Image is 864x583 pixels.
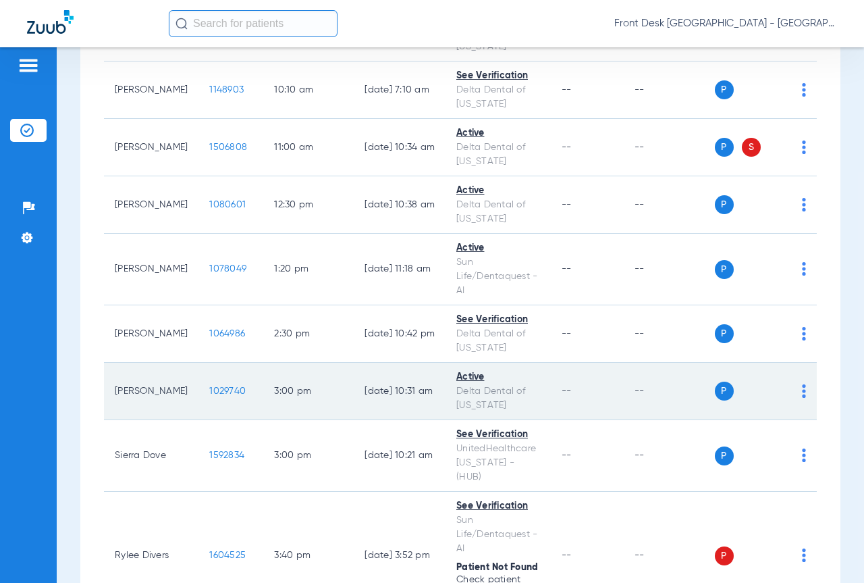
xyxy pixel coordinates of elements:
td: 3:00 PM [263,363,354,420]
span: -- [562,143,572,152]
td: [DATE] 10:42 PM [354,305,446,363]
div: Active [456,370,540,384]
td: -- [624,61,715,119]
td: 11:00 AM [263,119,354,176]
td: [DATE] 11:18 AM [354,234,446,305]
span: P [715,80,734,99]
td: -- [624,119,715,176]
img: Search Icon [175,18,188,30]
div: Delta Dental of [US_STATE] [456,141,540,169]
span: P [715,138,734,157]
span: 1148903 [209,85,244,95]
td: 10:10 AM [263,61,354,119]
span: -- [562,264,572,274]
span: P [715,447,734,465]
td: 3:00 PM [263,420,354,492]
td: -- [624,420,715,492]
img: group-dot-blue.svg [802,83,806,97]
div: Sun Life/Dentaquest - AI [456,255,540,298]
div: See Verification [456,428,540,442]
div: See Verification [456,69,540,83]
td: [PERSON_NAME] [104,363,198,420]
span: Patient Not Found [456,563,538,572]
img: group-dot-blue.svg [802,262,806,276]
span: 1604525 [209,551,246,560]
span: -- [562,386,572,396]
img: group-dot-blue.svg [802,449,806,462]
span: 1080601 [209,200,246,209]
td: 1:20 PM [263,234,354,305]
span: 1506808 [209,143,247,152]
span: 1078049 [209,264,246,274]
img: group-dot-blue.svg [802,327,806,340]
span: 1064986 [209,329,245,338]
span: -- [562,551,572,560]
span: -- [562,85,572,95]
img: group-dot-blue.svg [802,384,806,398]
div: Active [456,241,540,255]
img: group-dot-blue.svg [802,198,806,211]
div: Sun Life/Dentaquest - AI [456,513,540,556]
span: P [715,260,734,279]
span: P [715,382,734,401]
div: See Verification [456,313,540,327]
td: [PERSON_NAME] [104,119,198,176]
td: -- [624,234,715,305]
td: [DATE] 10:31 AM [354,363,446,420]
td: -- [624,363,715,420]
td: [DATE] 10:34 AM [354,119,446,176]
span: -- [562,200,572,209]
input: Search for patients [169,10,337,37]
td: 12:30 PM [263,176,354,234]
td: 2:30 PM [263,305,354,363]
td: Sierra Dove [104,420,198,492]
td: [PERSON_NAME] [104,305,198,363]
td: -- [624,305,715,363]
span: 1592834 [209,451,244,460]
td: [PERSON_NAME] [104,61,198,119]
span: Front Desk [GEOGRAPHIC_DATA] - [GEOGRAPHIC_DATA] | My Community Dental Centers [614,17,837,30]
div: Delta Dental of [US_STATE] [456,198,540,226]
div: Delta Dental of [US_STATE] [456,384,540,413]
td: [PERSON_NAME] [104,234,198,305]
span: P [715,547,734,565]
span: P [715,195,734,214]
div: Delta Dental of [US_STATE] [456,327,540,355]
td: [DATE] 10:38 AM [354,176,446,234]
span: -- [562,451,572,460]
td: -- [624,176,715,234]
span: P [715,324,734,343]
td: [PERSON_NAME] [104,176,198,234]
div: Active [456,184,540,198]
img: hamburger-icon [18,57,39,74]
td: [DATE] 7:10 AM [354,61,446,119]
div: See Verification [456,499,540,513]
span: S [742,138,761,157]
span: -- [562,329,572,338]
td: [DATE] 10:21 AM [354,420,446,492]
img: Zuub Logo [27,10,74,34]
div: UnitedHealthcare [US_STATE] - (HUB) [456,442,540,484]
iframe: Chat Widget [796,518,864,583]
img: group-dot-blue.svg [802,141,806,154]
div: Delta Dental of [US_STATE] [456,83,540,111]
div: Active [456,126,540,141]
span: 1029740 [209,386,246,396]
